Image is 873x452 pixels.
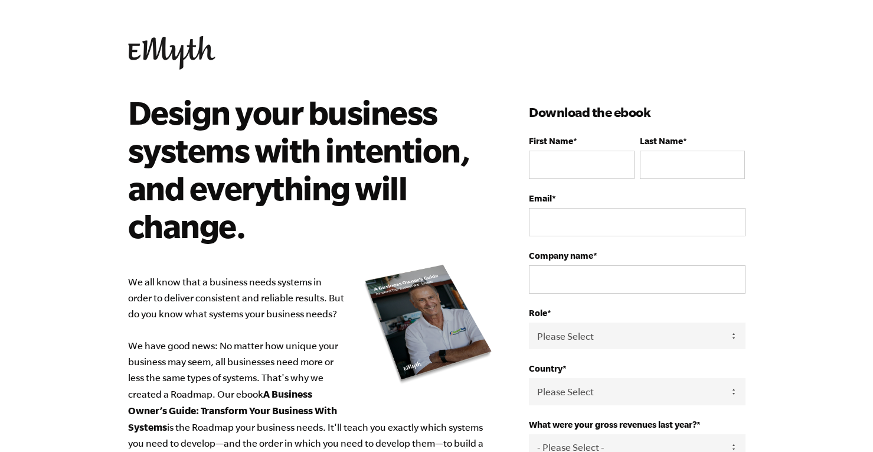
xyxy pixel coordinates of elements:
b: A Business Owner’s Guide: Transform Your Business With Systems [128,388,337,433]
img: EMyth [128,36,215,70]
span: First Name [529,136,573,146]
img: new_roadmap_cover_093019 [364,264,493,385]
h2: Design your business systems with intention, and everything will change. [128,93,477,245]
span: Last Name [640,136,683,146]
span: Role [529,308,547,318]
span: Company name [529,251,593,261]
span: What were your gross revenues last year? [529,420,697,430]
span: Country [529,363,563,373]
iframe: Chat Widget [814,395,873,452]
span: Email [529,193,552,203]
h3: Download the ebook [529,103,745,122]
